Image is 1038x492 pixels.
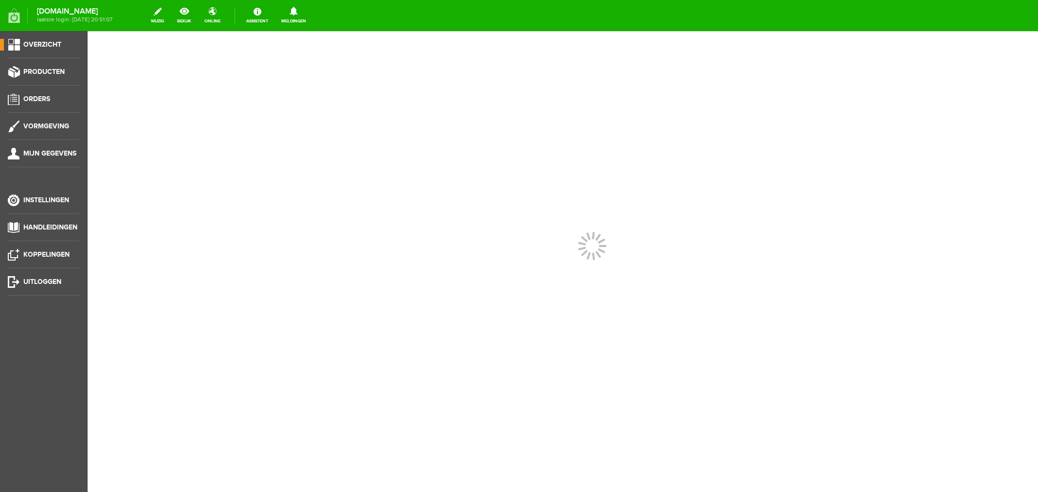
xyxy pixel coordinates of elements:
span: laatste login: [DATE] 20:51:07 [37,17,112,22]
span: Vormgeving [23,122,69,130]
span: Overzicht [23,40,61,49]
span: Producten [23,68,65,76]
span: Instellingen [23,196,69,204]
span: Orders [23,95,50,103]
strong: [DOMAIN_NAME] [37,9,112,14]
a: bekijk [171,5,197,26]
span: Handleidingen [23,223,77,231]
span: Mijn gegevens [23,149,76,158]
a: wijzig [145,5,170,26]
span: Koppelingen [23,250,70,259]
a: online [199,5,226,26]
a: Assistent [240,5,274,26]
a: Meldingen [275,5,312,26]
span: Uitloggen [23,278,61,286]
